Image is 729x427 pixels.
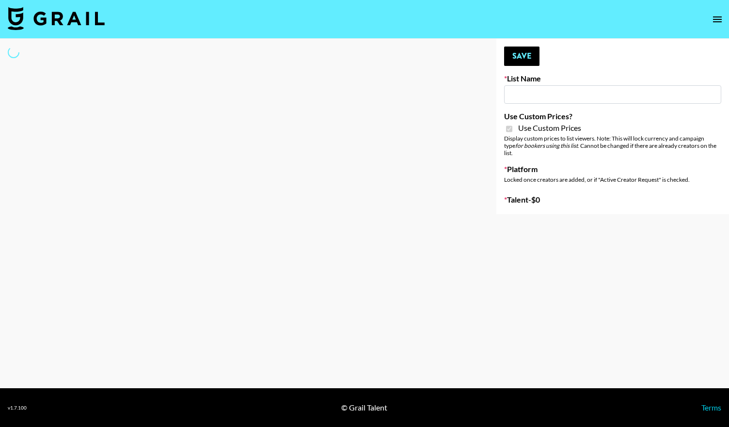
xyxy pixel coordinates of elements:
[504,111,721,121] label: Use Custom Prices?
[341,403,387,412] div: © Grail Talent
[504,195,721,205] label: Talent - $ 0
[504,47,539,66] button: Save
[8,405,27,411] div: v 1.7.100
[518,123,581,133] span: Use Custom Prices
[504,135,721,157] div: Display custom prices to list viewers. Note: This will lock currency and campaign type . Cannot b...
[504,164,721,174] label: Platform
[8,7,105,30] img: Grail Talent
[701,403,721,412] a: Terms
[504,176,721,183] div: Locked once creators are added, or if "Active Creator Request" is checked.
[708,10,727,29] button: open drawer
[504,74,721,83] label: List Name
[515,142,578,149] em: for bookers using this list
